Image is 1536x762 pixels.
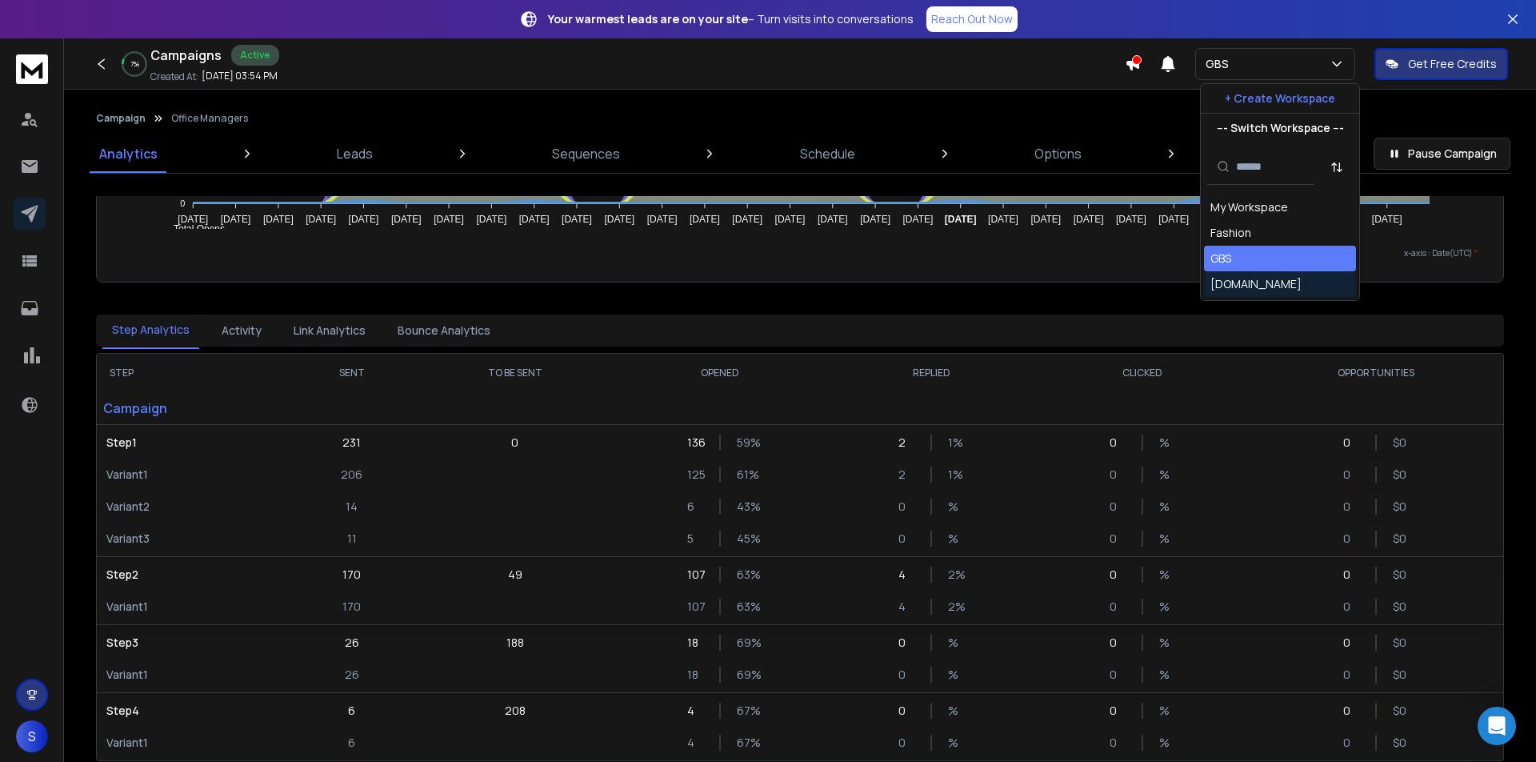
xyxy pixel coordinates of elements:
button: Pause Campaign [1374,138,1510,170]
p: $ 0 [1393,467,1409,483]
div: Active [231,45,279,66]
p: 1 % [948,467,964,483]
p: Sequences [552,144,620,163]
p: Campaign [97,392,288,424]
th: REPLIED [826,354,1037,392]
p: % [948,499,964,515]
p: 11 [347,531,357,547]
p: 4 [687,735,703,751]
p: 67 % [737,703,753,719]
p: 0 [898,499,914,515]
p: 18 [687,635,703,651]
a: Analytics [90,134,167,173]
tspan: [DATE] [903,214,934,225]
p: 18 [687,667,703,683]
tspan: [DATE] [178,214,209,225]
button: Bounce Analytics [388,313,500,348]
button: Link Analytics [284,313,375,348]
tspan: [DATE] [1372,214,1402,225]
div: Open Intercom Messenger [1478,707,1516,745]
th: SENT [288,354,415,392]
p: GBS [1206,56,1235,72]
p: 45 % [737,531,753,547]
p: 63 % [737,567,753,583]
tspan: [DATE] [1074,214,1104,225]
p: % [948,635,964,651]
p: Variant 1 [106,735,278,751]
tspan: [DATE] [263,214,294,225]
p: % [1159,531,1175,547]
p: $ 0 [1393,435,1409,451]
p: 59 % [737,435,753,451]
p: 2 [898,467,914,483]
p: % [948,667,964,683]
h1: Campaigns [150,46,222,65]
a: Leads [327,134,382,173]
p: % [1159,567,1175,583]
p: 136 [687,435,703,451]
p: + Create Workspace [1225,90,1335,106]
p: $ 0 [1393,635,1409,651]
p: 14 [346,499,358,515]
p: $ 0 [1393,667,1409,683]
tspan: [DATE] [477,214,507,225]
button: Sort by Sort A-Z [1321,151,1353,183]
p: 61 % [737,467,753,483]
p: Variant 3 [106,531,278,547]
p: 231 [342,435,361,451]
p: 0 [1110,635,1126,651]
p: Step 1 [106,435,278,451]
p: Step 2 [106,567,278,583]
button: Get Free Credits [1374,48,1508,80]
p: 0 [1343,499,1359,515]
p: 0 [1110,567,1126,583]
p: 6 [687,499,703,515]
p: Created At: [150,70,198,83]
p: 0 [1343,435,1359,451]
tspan: [DATE] [605,214,635,225]
p: 26 [345,635,359,651]
button: Campaign [96,112,146,125]
p: % [1159,435,1175,451]
p: % [1159,735,1175,751]
a: Sequences [542,134,630,173]
p: – Turn visits into conversations [548,11,914,27]
p: Options [1034,144,1082,163]
p: 0 [1110,599,1126,615]
p: 0 [1343,703,1359,719]
p: 188 [506,635,524,651]
p: 125 [687,467,703,483]
p: Step 3 [106,635,278,651]
tspan: [DATE] [562,214,593,225]
button: Activity [212,313,271,348]
tspan: [DATE] [221,214,251,225]
p: 69 % [737,635,753,651]
div: My Workspace [1210,199,1288,215]
p: 1 % [948,435,964,451]
p: 4 [898,567,914,583]
tspan: [DATE] [818,214,848,225]
p: 0 [511,435,518,451]
p: % [1159,467,1175,483]
p: 0 [1343,735,1359,751]
p: 0 [898,703,914,719]
p: $ 0 [1393,499,1409,515]
th: OPENED [614,354,826,392]
p: --- Switch Workspace --- [1217,120,1344,136]
p: 2 [898,435,914,451]
p: 4 [898,599,914,615]
p: 0 [1110,703,1126,719]
p: % [1159,635,1175,651]
p: % [948,703,964,719]
p: Step 4 [106,703,278,719]
tspan: [DATE] [391,214,422,225]
p: % [948,735,964,751]
button: S [16,720,48,752]
th: OPPORTUNITIES [1248,354,1503,392]
p: 107 [687,567,703,583]
tspan: [DATE] [775,214,806,225]
p: 0 [898,735,914,751]
p: % [1159,667,1175,683]
p: 0 [1110,735,1126,751]
p: Analytics [99,144,158,163]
